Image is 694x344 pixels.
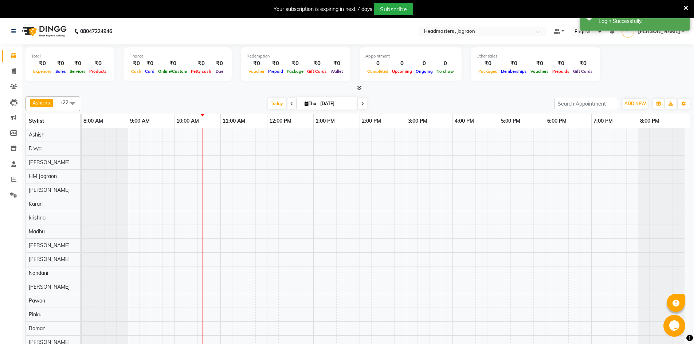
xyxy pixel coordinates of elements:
[29,214,46,221] span: krishna
[303,101,318,106] span: Thu
[329,69,345,74] span: Wallet
[32,100,47,106] span: Ashish
[156,69,189,74] span: Online/Custom
[82,116,105,126] a: 8:00 AM
[31,53,109,59] div: Total
[499,116,522,126] a: 5:00 PM
[29,228,45,235] span: Madhu
[406,116,429,126] a: 3:00 PM
[221,116,247,126] a: 11:00 AM
[268,98,286,109] span: Today
[129,53,226,59] div: Finance
[499,69,529,74] span: Memberships
[550,69,571,74] span: Prepaids
[266,59,285,68] div: ₹0
[31,59,54,68] div: ₹0
[29,131,44,138] span: Ashish
[29,201,43,207] span: Karan
[213,59,226,68] div: ₹0
[267,116,293,126] a: 12:00 PM
[175,116,201,126] a: 10:00 AM
[143,59,156,68] div: ₹0
[624,101,646,106] span: ADD NEW
[499,59,529,68] div: ₹0
[529,59,550,68] div: ₹0
[571,69,595,74] span: Gift Cards
[128,116,152,126] a: 9:00 AM
[592,116,615,126] a: 7:00 PM
[622,25,634,37] img: Shivangi Jagraon
[545,116,568,126] a: 6:00 PM
[247,59,266,68] div: ₹0
[29,256,70,262] span: [PERSON_NAME]
[318,98,354,109] input: 2025-09-04
[87,69,109,74] span: Products
[29,311,42,318] span: Pinku
[390,59,414,68] div: 0
[29,187,70,193] span: [PERSON_NAME]
[29,242,70,249] span: [PERSON_NAME]
[571,59,595,68] div: ₹0
[68,69,87,74] span: Services
[414,69,435,74] span: Ongoing
[329,59,345,68] div: ₹0
[214,69,225,74] span: Due
[87,59,109,68] div: ₹0
[129,69,143,74] span: Cash
[189,69,213,74] span: Petty cash
[365,53,456,59] div: Appointment
[29,145,42,152] span: Divya
[19,21,68,41] img: logo
[623,99,648,109] button: ADD NEW
[29,297,45,304] span: Pawan
[360,116,383,126] a: 2:00 PM
[189,59,213,68] div: ₹0
[305,69,329,74] span: Gift Cards
[663,315,687,337] iframe: chat widget
[477,69,499,74] span: Packages
[435,59,456,68] div: 0
[47,100,51,106] a: x
[390,69,414,74] span: Upcoming
[247,53,345,59] div: Redemption
[638,116,661,126] a: 8:00 PM
[285,59,305,68] div: ₹0
[68,59,87,68] div: ₹0
[29,118,44,124] span: Stylist
[414,59,435,68] div: 0
[529,69,550,74] span: Vouchers
[285,69,305,74] span: Package
[29,284,70,290] span: [PERSON_NAME]
[129,59,143,68] div: ₹0
[599,17,684,25] div: Login Successfully.
[266,69,285,74] span: Prepaid
[365,69,390,74] span: Completed
[274,5,372,13] div: Your subscription is expiring in next 7 days
[554,98,618,109] input: Search Appointment
[305,59,329,68] div: ₹0
[29,325,46,332] span: Raman
[374,3,413,15] button: Subscribe
[60,99,74,105] span: +22
[54,59,68,68] div: ₹0
[29,270,48,276] span: Nandani
[314,116,337,126] a: 1:00 PM
[550,59,571,68] div: ₹0
[435,69,456,74] span: No show
[477,59,499,68] div: ₹0
[365,59,390,68] div: 0
[31,69,54,74] span: Expenses
[29,159,70,166] span: [PERSON_NAME]
[247,69,266,74] span: Voucher
[54,69,68,74] span: Sales
[477,53,595,59] div: Other sales
[80,21,112,41] b: 08047224946
[156,59,189,68] div: ₹0
[29,173,57,179] span: HM Jagraon
[638,28,680,35] span: [PERSON_NAME]
[453,116,476,126] a: 4:00 PM
[143,69,156,74] span: Card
